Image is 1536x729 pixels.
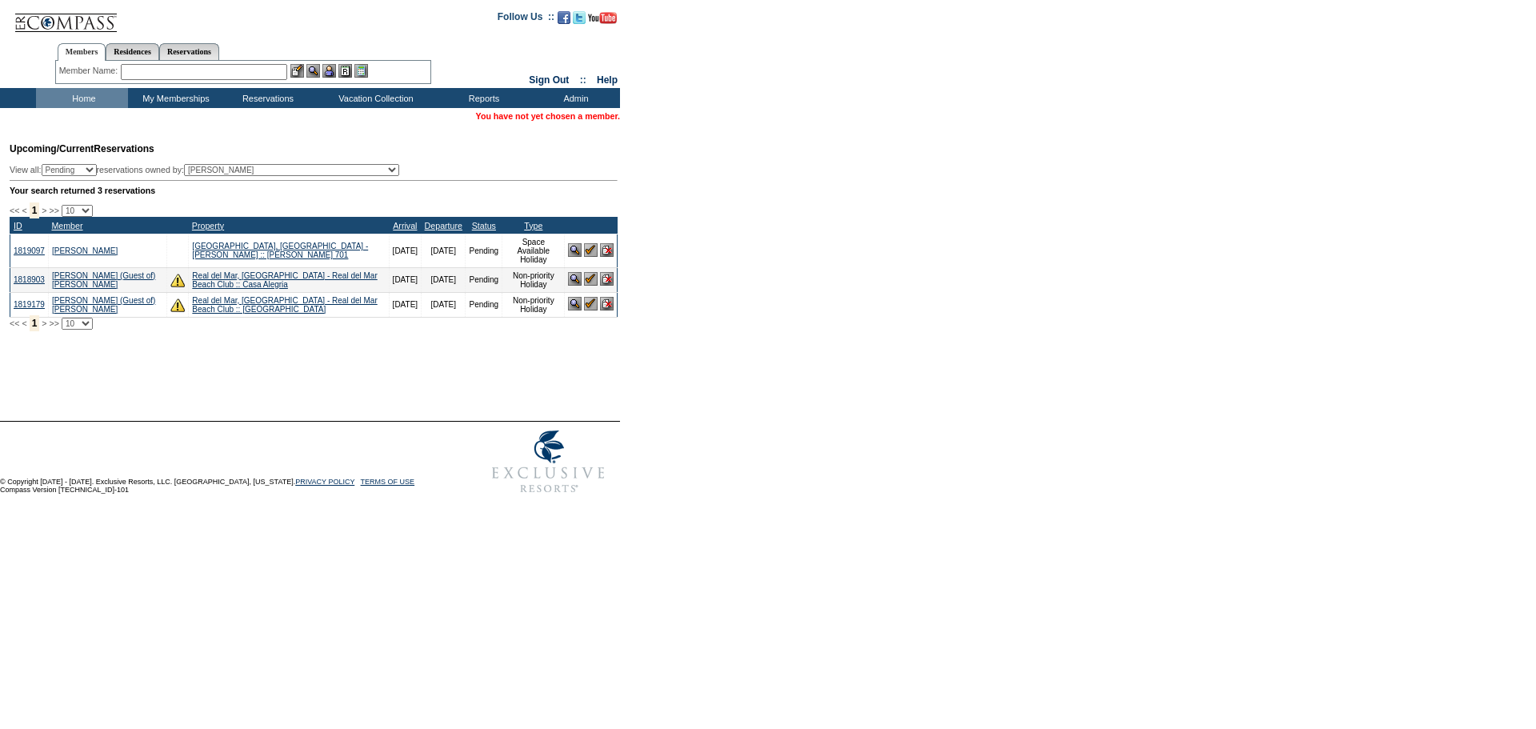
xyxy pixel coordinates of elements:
[425,221,462,230] a: Departure
[588,16,617,26] a: Subscribe to our YouTube Channel
[49,206,58,215] span: >>
[502,267,565,292] td: Non-priority Holiday
[389,267,421,292] td: [DATE]
[528,88,620,108] td: Admin
[306,64,320,78] img: View
[498,10,554,29] td: Follow Us ::
[14,275,45,284] a: 1818903
[290,64,304,78] img: b_edit.gif
[49,318,58,328] span: >>
[30,202,40,218] span: 1
[322,64,336,78] img: Impersonate
[192,296,377,314] a: Real del Mar, [GEOGRAPHIC_DATA] - Real del Mar Beach Club :: [GEOGRAPHIC_DATA]
[312,88,436,108] td: Vacation Collection
[354,64,368,78] img: b_calculator.gif
[568,297,582,310] img: View Reservation
[422,292,466,317] td: [DATE]
[600,272,614,286] img: Cancel Reservation
[14,300,45,309] a: 1819179
[389,292,421,317] td: [DATE]
[600,243,614,257] img: Cancel Reservation
[466,292,502,317] td: Pending
[22,206,26,215] span: <
[558,11,570,24] img: Become our fan on Facebook
[389,234,421,267] td: [DATE]
[466,234,502,267] td: Pending
[600,297,614,310] img: Cancel Reservation
[14,221,22,230] a: ID
[30,315,40,331] span: 1
[573,11,586,24] img: Follow us on Twitter
[10,164,406,176] div: View all: reservations owned by:
[466,267,502,292] td: Pending
[52,271,155,289] a: [PERSON_NAME] (Guest of) [PERSON_NAME]
[170,298,185,312] img: There are insufficient days and/or tokens to cover this reservation
[502,292,565,317] td: Non-priority Holiday
[51,221,82,230] a: Member
[42,318,46,328] span: >
[597,74,618,86] a: Help
[58,43,106,61] a: Members
[52,296,155,314] a: [PERSON_NAME] (Guest of) [PERSON_NAME]
[192,271,377,289] a: Real del Mar, [GEOGRAPHIC_DATA] - Real del Mar Beach Club :: Casa Alegria
[573,16,586,26] a: Follow us on Twitter
[361,478,415,486] a: TERMS OF USE
[584,243,598,257] img: Confirm Reservation
[106,43,159,60] a: Residences
[170,273,185,287] img: There are insufficient days and/or tokens to cover this reservation
[588,12,617,24] img: Subscribe to our YouTube Channel
[393,221,417,230] a: Arrival
[422,267,466,292] td: [DATE]
[476,111,620,121] span: You have not yet chosen a member.
[338,64,352,78] img: Reservations
[192,221,224,230] a: Property
[584,297,598,310] img: Confirm Reservation
[159,43,219,60] a: Reservations
[10,143,94,154] span: Upcoming/Current
[436,88,528,108] td: Reports
[22,318,26,328] span: <
[220,88,312,108] td: Reservations
[14,246,45,255] a: 1819097
[568,272,582,286] img: View Reservation
[422,234,466,267] td: [DATE]
[128,88,220,108] td: My Memberships
[584,272,598,286] img: Confirm Reservation
[10,318,19,328] span: <<
[52,246,118,255] a: [PERSON_NAME]
[295,478,354,486] a: PRIVACY POLICY
[472,221,496,230] a: Status
[568,243,582,257] img: View Reservation
[10,186,618,195] div: Your search returned 3 reservations
[524,221,542,230] a: Type
[502,234,565,267] td: Space Available Holiday
[42,206,46,215] span: >
[36,88,128,108] td: Home
[529,74,569,86] a: Sign Out
[10,143,154,154] span: Reservations
[10,206,19,215] span: <<
[59,64,121,78] div: Member Name:
[192,242,368,259] a: [GEOGRAPHIC_DATA], [GEOGRAPHIC_DATA] - [PERSON_NAME] :: [PERSON_NAME] 701
[580,74,586,86] span: ::
[477,422,620,502] img: Exclusive Resorts
[558,16,570,26] a: Become our fan on Facebook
